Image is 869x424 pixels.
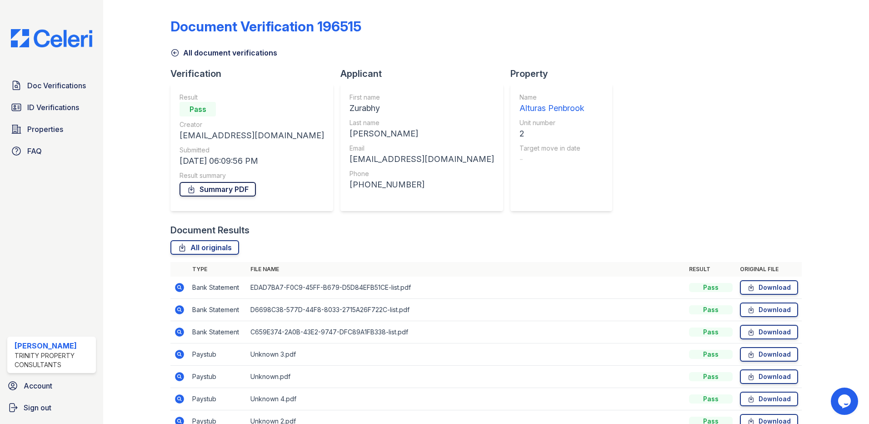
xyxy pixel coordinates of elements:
[247,343,685,366] td: Unknown 3.pdf
[689,394,733,404] div: Pass
[170,67,340,80] div: Verification
[27,102,79,113] span: ID Verifications
[7,120,96,138] a: Properties
[180,182,256,197] a: Summary PDF
[4,399,100,417] a: Sign out
[519,144,584,153] div: Target move in date
[519,93,584,115] a: Name Alturas Penbrook
[180,155,324,167] div: [DATE] 06:09:56 PM
[180,129,324,142] div: [EMAIL_ADDRESS][DOMAIN_NAME]
[27,80,86,91] span: Doc Verifications
[831,388,860,415] iframe: chat widget
[189,366,247,388] td: Paystub
[740,369,798,384] a: Download
[24,402,51,413] span: Sign out
[519,153,584,166] div: -
[4,29,100,47] img: CE_Logo_Blue-a8612792a0a2168367f1c8372b55b34899dd931a85d93a1a3d3e32e68fde9ad4.png
[350,153,494,166] div: [EMAIL_ADDRESS][DOMAIN_NAME]
[189,321,247,343] td: Bank Statement
[180,120,324,129] div: Creator
[247,277,685,299] td: EDAD7BA7-F0C9-45FF-B679-D5D84EFB51CE-list.pdf
[350,118,494,127] div: Last name
[350,127,494,140] div: [PERSON_NAME]
[340,67,510,80] div: Applicant
[247,321,685,343] td: C659E374-2A0B-43E2-9747-DFC89A1FB338-list.pdf
[740,325,798,339] a: Download
[519,127,584,140] div: 2
[189,262,247,277] th: Type
[247,388,685,410] td: Unknown 4.pdf
[180,146,324,155] div: Submitted
[170,224,250,237] div: Document Results
[180,93,324,102] div: Result
[740,303,798,317] a: Download
[247,366,685,388] td: Unknown.pdf
[180,171,324,180] div: Result summary
[189,299,247,321] td: Bank Statement
[189,343,247,366] td: Paystub
[740,347,798,362] a: Download
[4,377,100,395] a: Account
[519,102,584,115] div: Alturas Penbrook
[510,67,619,80] div: Property
[350,93,494,102] div: First name
[7,98,96,116] a: ID Verifications
[27,124,63,135] span: Properties
[350,169,494,178] div: Phone
[7,76,96,95] a: Doc Verifications
[519,93,584,102] div: Name
[519,118,584,127] div: Unit number
[350,144,494,153] div: Email
[689,350,733,359] div: Pass
[689,283,733,292] div: Pass
[189,277,247,299] td: Bank Statement
[24,380,52,391] span: Account
[247,262,685,277] th: File name
[15,351,92,369] div: Trinity Property Consultants
[740,392,798,406] a: Download
[247,299,685,321] td: D6698C38-577D-44F8-8033-2715A26F722C-list.pdf
[7,142,96,160] a: FAQ
[736,262,802,277] th: Original file
[180,102,216,116] div: Pass
[170,18,361,35] div: Document Verification 196515
[15,340,92,351] div: [PERSON_NAME]
[170,240,239,255] a: All originals
[689,328,733,337] div: Pass
[740,280,798,295] a: Download
[689,372,733,381] div: Pass
[350,102,494,115] div: Zurabhy
[350,178,494,191] div: [PHONE_NUMBER]
[189,388,247,410] td: Paystub
[170,47,277,58] a: All document verifications
[27,146,42,156] span: FAQ
[685,262,736,277] th: Result
[689,305,733,314] div: Pass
